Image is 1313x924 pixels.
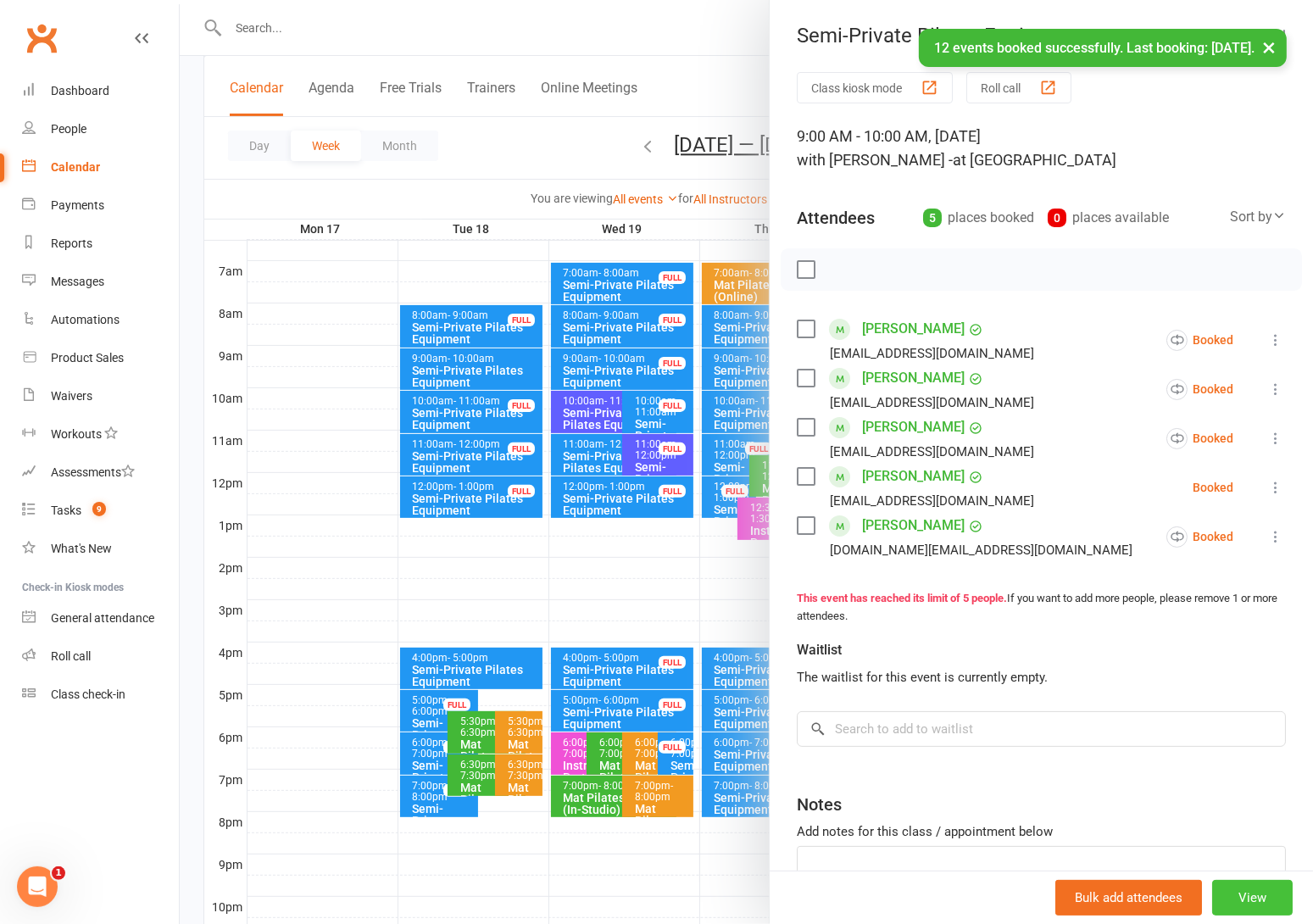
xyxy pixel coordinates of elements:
div: Booked [1166,526,1233,548]
a: Dashboard [22,72,179,110]
a: [PERSON_NAME] [862,315,965,342]
a: [PERSON_NAME] [862,414,965,441]
div: places available [1048,206,1169,230]
div: Tasks [51,504,81,517]
button: × [1254,29,1284,65]
div: If you want to add more people, please remove 1 or more attendees. [797,590,1286,626]
a: Assessments [22,454,179,492]
div: Product Sales [51,351,124,365]
div: [EMAIL_ADDRESS][DOMAIN_NAME] [830,490,1034,512]
div: Automations [51,313,120,326]
div: Workouts [51,427,102,441]
a: [PERSON_NAME] [862,463,965,490]
a: Calendar [22,148,179,186]
div: 9:00 AM - 10:00 AM, [DATE] [797,125,1286,172]
div: 5 [923,209,942,227]
button: View [1212,880,1293,916]
div: Booked [1166,428,1233,449]
a: Workouts [22,415,179,454]
input: Search to add to waitlist [797,711,1286,747]
div: places booked [923,206,1034,230]
div: Calendar [51,160,100,174]
span: 1 [52,866,65,880]
div: Roll call [51,649,91,663]
div: What's New [51,542,112,555]
div: Waivers [51,389,92,403]
div: Booked [1166,379,1233,400]
div: Sort by [1230,206,1286,228]
div: Class check-in [51,687,125,701]
a: Waivers [22,377,179,415]
div: [EMAIL_ADDRESS][DOMAIN_NAME] [830,441,1034,463]
div: The waitlist for this event is currently empty. [797,667,1286,687]
div: 12 events booked successfully. Last booking: [DATE]. [919,29,1287,67]
div: General attendance [51,611,154,625]
div: [EMAIL_ADDRESS][DOMAIN_NAME] [830,342,1034,365]
a: Payments [22,186,179,225]
div: Messages [51,275,104,288]
div: Add notes for this class / appointment below [797,821,1286,842]
span: at [GEOGRAPHIC_DATA] [953,151,1116,169]
a: Automations [22,301,179,339]
div: 0 [1048,209,1066,227]
div: People [51,122,86,136]
a: [PERSON_NAME] [862,512,965,539]
a: People [22,110,179,148]
a: General attendance kiosk mode [22,599,179,637]
button: Bulk add attendees [1055,880,1202,916]
a: Roll call [22,637,179,676]
div: Semi-Private Pilates Equipment [770,24,1313,47]
div: Notes [797,793,842,816]
a: Clubworx [20,17,63,59]
div: Payments [51,198,104,212]
div: [DOMAIN_NAME][EMAIL_ADDRESS][DOMAIN_NAME] [830,539,1132,561]
div: [EMAIL_ADDRESS][DOMAIN_NAME] [830,392,1034,414]
a: Reports [22,225,179,263]
a: Messages [22,263,179,301]
div: Attendees [797,206,875,230]
div: Dashboard [51,84,109,97]
div: Booked [1193,481,1233,493]
div: Booked [1166,330,1233,351]
span: with [PERSON_NAME] - [797,151,953,169]
div: Waitlist [797,638,845,662]
a: Product Sales [22,339,179,377]
div: Assessments [51,465,135,479]
a: [PERSON_NAME] [862,365,965,392]
span: 9 [92,502,106,516]
a: Tasks 9 [22,492,179,530]
div: Reports [51,237,92,250]
strong: This event has reached its limit of 5 people. [797,592,1007,604]
button: Class kiosk mode [797,72,953,103]
a: What's New [22,530,179,568]
button: Roll call [966,72,1071,103]
iframe: Intercom live chat [17,866,58,907]
a: Class kiosk mode [22,676,179,714]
